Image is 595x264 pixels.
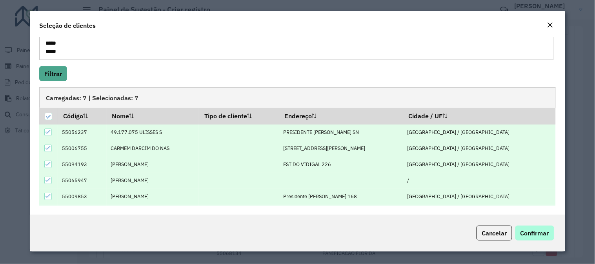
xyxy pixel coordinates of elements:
[199,108,279,124] th: Tipo de cliente
[279,140,404,156] td: [STREET_ADDRESS][PERSON_NAME]
[107,204,199,221] td: MINI MERCADO VID DOC
[107,188,199,204] td: [PERSON_NAME]
[403,172,555,188] td: /
[107,172,199,188] td: [PERSON_NAME]
[520,229,549,237] span: Confirmar
[279,108,404,124] th: Endereço
[482,229,507,237] span: Cancelar
[58,108,106,124] th: Código
[107,140,199,156] td: CARMEM DARCIM DO NAS
[58,188,106,204] td: 55009853
[39,66,67,81] button: Filtrar
[39,21,96,30] h4: Seleção de clientes
[58,140,106,156] td: 55006755
[39,87,556,108] div: Carregadas: 7 | Selecionadas: 7
[58,204,106,221] td: 55028562
[107,156,199,172] td: [PERSON_NAME]
[58,156,106,172] td: 55094193
[107,108,199,124] th: Nome
[107,125,199,141] td: 49.177.075 ULISSES S
[279,125,404,141] td: PRESIDENTE [PERSON_NAME] SN
[279,204,404,221] td: [STREET_ADDRESS][PERSON_NAME]
[403,140,555,156] td: [GEOGRAPHIC_DATA] / [GEOGRAPHIC_DATA]
[403,188,555,204] td: [GEOGRAPHIC_DATA] / [GEOGRAPHIC_DATA]
[515,226,554,240] button: Confirmar
[403,156,555,172] td: [GEOGRAPHIC_DATA] / [GEOGRAPHIC_DATA]
[403,204,555,221] td: [GEOGRAPHIC_DATA] / [GEOGRAPHIC_DATA]
[477,226,512,240] button: Cancelar
[279,156,404,172] td: EST DO VIDIGAL 226
[58,172,106,188] td: 55065947
[58,125,106,141] td: 55056237
[547,22,553,28] em: Fechar
[199,204,279,221] td: 40 - Perfil grande
[545,20,556,31] button: Close
[403,108,555,124] th: Cidade / UF
[403,125,555,141] td: [GEOGRAPHIC_DATA] / [GEOGRAPHIC_DATA]
[279,188,404,204] td: Presidente [PERSON_NAME] 168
